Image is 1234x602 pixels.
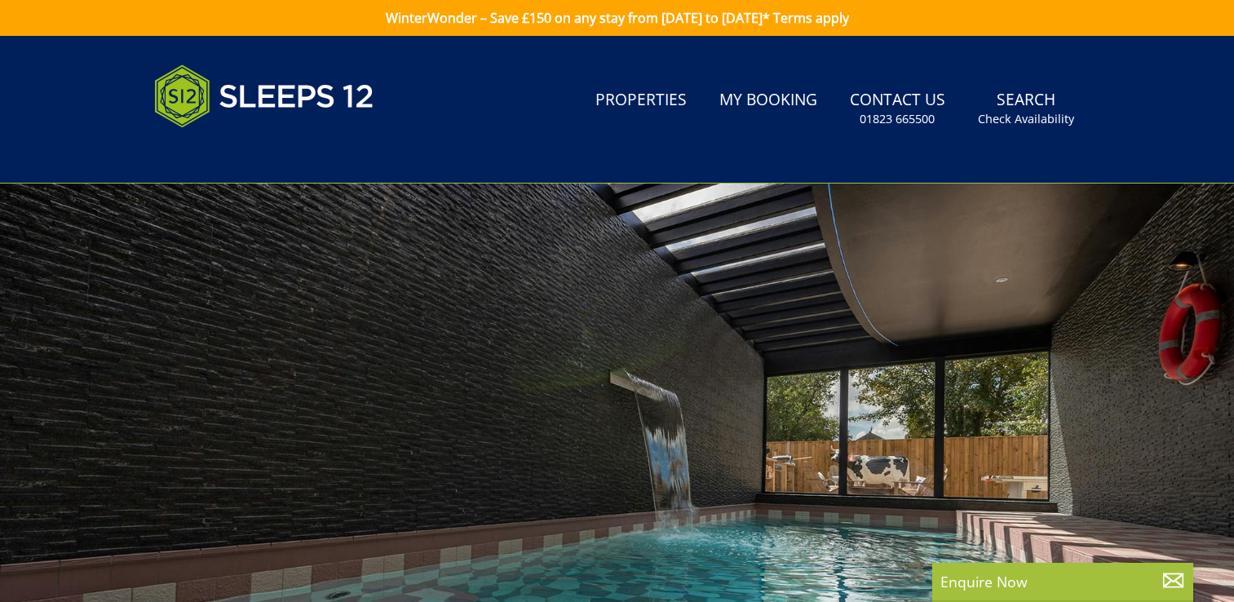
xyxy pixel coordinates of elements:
a: Contact Us01823 665500 [843,82,952,135]
a: SearchCheck Availability [971,82,1081,135]
small: Check Availability [978,111,1074,127]
iframe: Customer reviews powered by Trustpilot [146,147,317,161]
a: Properties [589,82,693,119]
small: 01823 665500 [860,111,935,127]
p: Enquire Now [940,571,1185,592]
a: My Booking [713,82,824,119]
img: Sleeps 12 [154,55,374,137]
